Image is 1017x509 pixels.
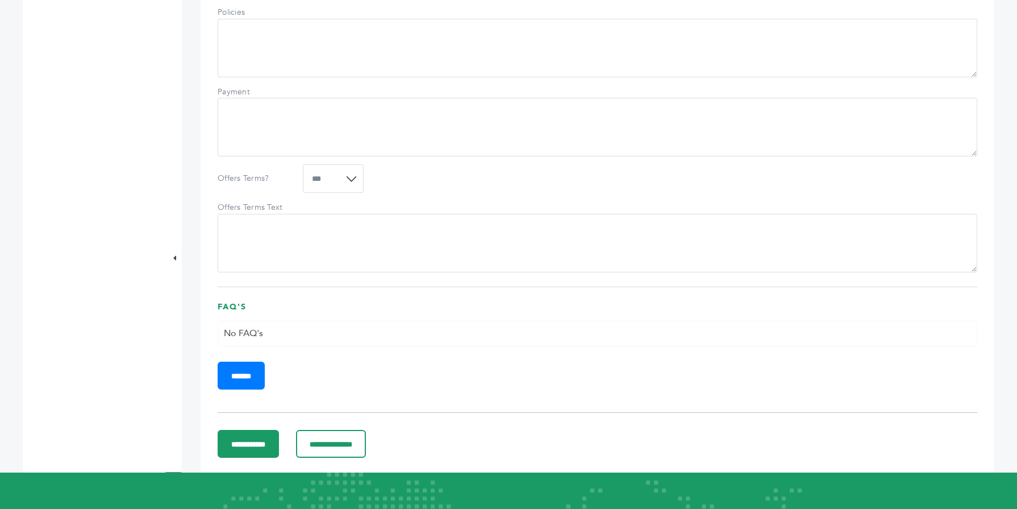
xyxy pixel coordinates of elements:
label: Offers Terms? [218,173,297,184]
h3: FAQ's [218,301,977,321]
label: Policies [218,7,297,18]
span: No FAQ's [224,327,263,340]
label: Offers Terms Text [218,202,297,213]
label: Payment [218,86,297,98]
